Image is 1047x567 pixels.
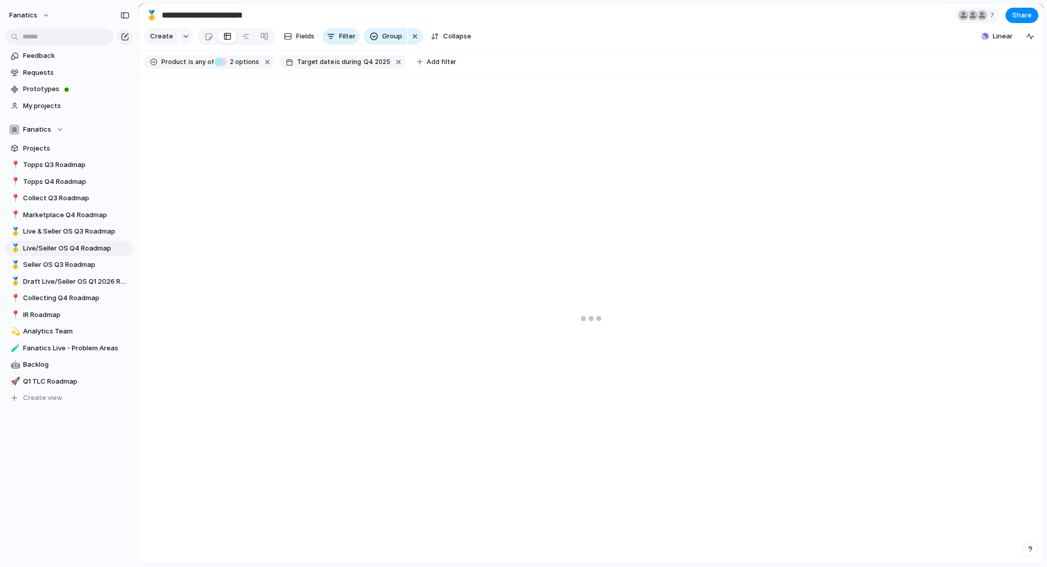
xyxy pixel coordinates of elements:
span: Add filter [427,57,456,67]
a: 🥇Live/Seller OS Q4 Roadmap [5,241,133,256]
button: 🥇 [9,243,19,254]
span: fanatics [9,10,37,20]
div: 🥇 [11,276,18,287]
span: Marketplace Q4 Roadmap [23,210,130,220]
button: 🥇 [9,277,19,287]
button: Create [144,28,178,45]
button: 💫 [9,326,19,337]
div: 📍 [11,309,18,321]
span: any of [194,57,214,67]
span: Create [150,31,173,41]
button: 📍 [9,310,19,320]
div: 📍 [11,292,18,304]
div: 📍 [11,176,18,187]
button: Fields [280,28,319,45]
a: 📍Collecting Q4 Roadmap [5,290,133,306]
span: Live & Seller OS Q3 Roadmap [23,226,130,237]
button: 📍 [9,160,19,170]
span: Q1 TLC Roadmap [23,376,130,387]
button: 🥇 [143,7,160,24]
div: 🚀 [11,375,18,387]
a: 🧪Fanatics Live - Problem Areas [5,341,133,356]
span: Topps Q4 Roadmap [23,177,130,187]
div: 📍 [11,209,18,221]
a: Prototypes [5,81,133,97]
button: 📍 [9,293,19,303]
a: My projects [5,98,133,114]
button: 📍 [9,177,19,187]
span: 2 [227,58,235,66]
button: Q4 2025 [362,56,392,68]
a: Feedback [5,48,133,64]
button: 2 options [215,56,261,68]
a: 📍Collect Q3 Roadmap [5,191,133,206]
div: 🥇 [11,259,18,271]
span: Product [161,57,186,67]
span: Analytics Team [23,326,130,337]
span: My projects [23,101,130,111]
a: 🚀Q1 TLC Roadmap [5,374,133,389]
span: Fanatics Live - Problem Areas [23,343,130,353]
button: 🚀 [9,376,19,387]
a: 📍Topps Q4 Roadmap [5,174,133,190]
button: Create view [5,390,133,406]
span: Feedback [23,51,130,61]
span: is [335,57,340,67]
span: Q4 2025 [364,57,390,67]
span: Prototypes [23,84,130,94]
button: Share [1006,8,1038,23]
div: 🤖Backlog [5,357,133,372]
span: Collapse [443,31,471,41]
button: fanatics [5,7,55,24]
span: is [189,57,194,67]
span: Fanatics [23,124,51,135]
button: Linear [977,29,1017,44]
div: 📍 [11,193,18,204]
span: Draft Live/Seller OS Q1 2026 Roadmap [23,277,130,287]
span: Linear [993,31,1013,41]
div: 💫 [11,326,18,338]
div: 📍 [11,159,18,171]
a: 🥇Seller OS Q3 Roadmap [5,257,133,272]
span: Collecting Q4 Roadmap [23,293,130,303]
span: Projects [23,143,130,154]
span: Create view [23,393,62,403]
span: Live/Seller OS Q4 Roadmap [23,243,130,254]
span: 7 [990,10,997,20]
a: 🥇Draft Live/Seller OS Q1 2026 Roadmap [5,274,133,289]
a: 📍Topps Q3 Roadmap [5,157,133,173]
a: 📍IR Roadmap [5,307,133,323]
span: Fields [296,31,315,41]
a: Requests [5,65,133,80]
a: Projects [5,141,133,156]
a: 📍Marketplace Q4 Roadmap [5,207,133,223]
button: 📍 [9,193,19,203]
button: isduring [334,56,363,68]
div: 🧪 [11,342,18,354]
a: 💫Analytics Team [5,324,133,339]
div: 🥇 [146,8,157,22]
div: 🥇 [11,242,18,254]
button: 🥇 [9,226,19,237]
button: Add filter [411,55,463,69]
span: Requests [23,68,130,78]
button: isany of [186,56,216,68]
div: 🤖 [11,359,18,371]
span: Share [1012,10,1032,20]
button: Group [364,28,407,45]
span: Seller OS Q3 Roadmap [23,260,130,270]
span: Group [382,31,402,41]
button: 🧪 [9,343,19,353]
span: Backlog [23,360,130,370]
